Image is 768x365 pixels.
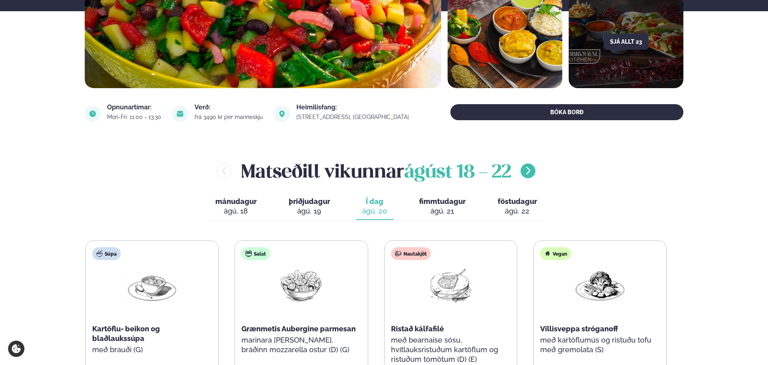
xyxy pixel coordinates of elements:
span: ágúst 18 - 22 [404,164,511,181]
span: Villisveppa stróganoff [540,325,618,333]
img: image alt [85,106,101,122]
img: beef.svg [395,250,401,257]
img: salad.svg [245,250,252,257]
button: mánudagur ágú. 18 [209,194,263,220]
div: Súpa [92,247,121,260]
div: Verð: [195,104,264,111]
span: Grænmetis Aubergine parmesan [241,325,356,333]
span: Í dag [362,197,387,206]
div: Heimilisfang: [296,104,410,111]
button: þriðjudagur ágú. 19 [282,194,336,220]
button: menu-btn-right [521,163,535,178]
a: Cookie settings [8,341,24,357]
div: ágú. 22 [498,206,537,216]
div: Mon-Fri: 11:00 - 13:30 [107,114,162,120]
div: Nautakjöt [391,247,431,260]
div: ágú. 20 [362,206,387,216]
span: mánudagur [215,197,257,206]
span: Ristað kálfafilé [391,325,444,333]
img: Vegan.png [574,266,626,304]
span: þriðjudagur [289,197,330,206]
button: BÓKA BORÐ [450,104,683,120]
h2: Matseðill vikunnar [241,158,511,184]
div: ágú. 21 [419,206,466,216]
p: með brauði (G) [92,345,212,355]
div: ágú. 18 [215,206,257,216]
p: marinara [PERSON_NAME], bráðinn mozzarella ostur (D) (G) [241,335,361,355]
button: Í dag ágú. 20 [356,194,393,220]
img: Salad.png [276,266,327,304]
div: frá 3490 kr per manneskju [195,114,264,120]
a: link [296,112,410,122]
button: menu-btn-left [217,163,231,178]
img: image alt [274,106,290,122]
button: föstudagur ágú. 22 [491,194,543,220]
img: Vegan.svg [544,250,551,257]
p: með bearnaise sósu, hvítlauksristuðum kartöflum og ristuðum tómötum (D) (E) [391,335,511,364]
span: Kartöflu- beikon og blaðlaukssúpa [92,325,160,343]
p: með kartöflumús og ristuðu tofu með gremolata (S) [540,335,660,355]
img: soup.svg [96,250,103,257]
span: fimmtudagur [419,197,466,206]
img: Lamb-Meat.png [425,266,476,304]
img: Soup.png [126,266,178,304]
span: föstudagur [498,197,537,206]
button: fimmtudagur ágú. 21 [413,194,472,220]
button: Sjá allt 23 [604,34,648,50]
img: image alt [172,106,188,122]
div: ágú. 19 [289,206,330,216]
div: Salat [241,247,270,260]
div: Vegan [540,247,571,260]
div: Opnunartímar: [107,104,162,111]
